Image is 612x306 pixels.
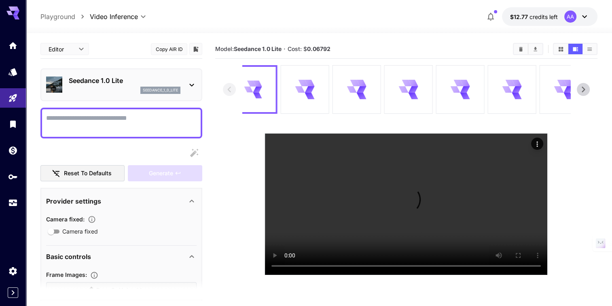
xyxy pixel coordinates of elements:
div: Library [8,119,18,129]
span: Camera fixed [62,227,98,236]
div: Show media in grid viewShow media in video viewShow media in list view [553,43,597,55]
div: Basic controls [46,247,197,266]
div: Settings [8,266,18,276]
span: Model: [215,45,282,52]
b: Seedance 1.0 Lite [234,45,282,52]
span: Cost: $ [288,45,330,52]
div: Clear AllDownload All [513,43,543,55]
div: Seedance 1.0 Liteseedance_1_0_lite [46,72,197,97]
b: 0.06792 [307,45,330,52]
div: Wallet [8,145,18,155]
p: Basic controls [46,252,91,261]
button: Clear All [514,44,528,54]
p: · [284,44,286,54]
span: $12.77 [510,13,529,20]
button: Show media in video view [568,44,582,54]
div: Home [8,40,18,51]
div: Models [8,67,18,77]
button: Show media in grid view [554,44,568,54]
div: Playground [8,93,18,103]
div: $12.77072 [510,13,558,21]
span: Camera fixed : [46,216,85,223]
div: API Keys [8,172,18,182]
button: Add to library [192,44,199,54]
div: Actions [531,138,543,150]
span: Frame Images : [46,271,87,278]
span: Video Inference [90,12,138,21]
button: Reset to defaults [40,165,125,182]
span: credits left [529,13,558,20]
button: Download All [528,44,542,54]
button: Copy AIR ID [151,43,187,55]
button: Upload frame images. [87,271,102,279]
button: $12.77072AA [502,7,597,26]
p: Seedance 1.0 Lite [69,76,180,85]
div: AA [564,11,576,23]
a: Playground [40,12,75,21]
nav: breadcrumb [40,12,90,21]
p: seedance_1_0_lite [143,87,178,93]
button: Show media in list view [582,44,597,54]
p: Provider settings [46,196,101,206]
span: Editor [49,45,74,53]
div: Provider settings [46,191,197,211]
button: Expand sidebar [8,287,18,298]
div: Usage [8,198,18,208]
